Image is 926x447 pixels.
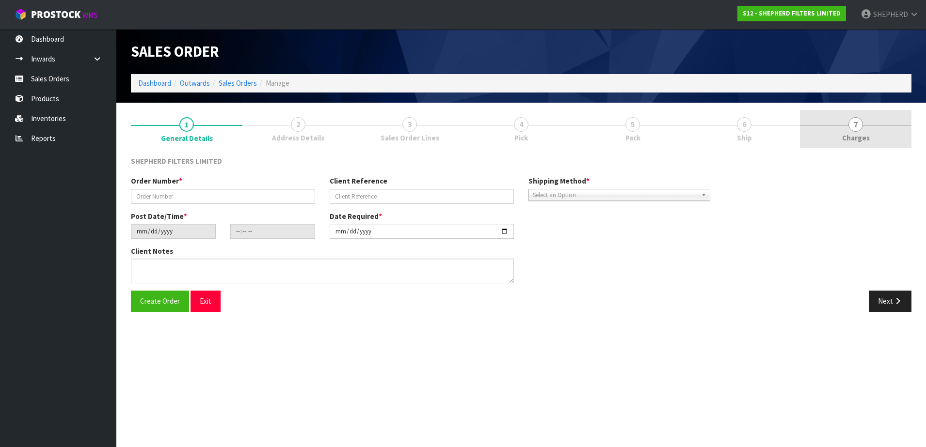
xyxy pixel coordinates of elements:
span: 4 [514,117,528,132]
span: 1 [179,117,194,132]
label: Order Number [131,176,182,186]
span: SHEPHERD FILTERS LIMITED [131,156,222,166]
span: Manage [266,78,289,88]
span: 2 [291,117,305,132]
span: Charges [842,133,870,143]
span: 7 [848,117,863,132]
span: Pack [625,133,640,143]
label: Shipping Method [528,176,590,186]
label: Client Notes [131,246,173,256]
span: ProStock [31,8,80,21]
a: Dashboard [138,78,171,88]
span: Address Details [272,133,324,143]
label: Date Required [330,211,382,221]
button: Next [869,291,911,311]
span: 3 [402,117,417,132]
span: Select an Option [533,189,697,201]
input: Client Reference [330,189,514,204]
span: 6 [737,117,751,132]
span: Create Order [140,296,180,306]
button: Exit [191,291,221,311]
a: Outwards [180,78,210,88]
img: cube-alt.png [15,8,27,20]
label: Client Reference [330,176,387,186]
span: Ship [737,133,752,143]
span: 5 [625,117,640,132]
label: Post Date/Time [131,211,187,221]
a: Sales Orders [219,78,257,88]
span: Pick [514,133,528,143]
span: Sales Order [131,42,219,61]
button: Create Order [131,291,189,311]
span: SHEPHERD [873,10,908,19]
strong: S12 - SHEPHERD FILTERS LIMITED [743,9,841,17]
span: General Details [161,133,213,143]
input: Order Number [131,189,315,204]
span: General Details [131,149,911,319]
span: Sales Order Lines [381,133,439,143]
small: WMS [82,11,97,20]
